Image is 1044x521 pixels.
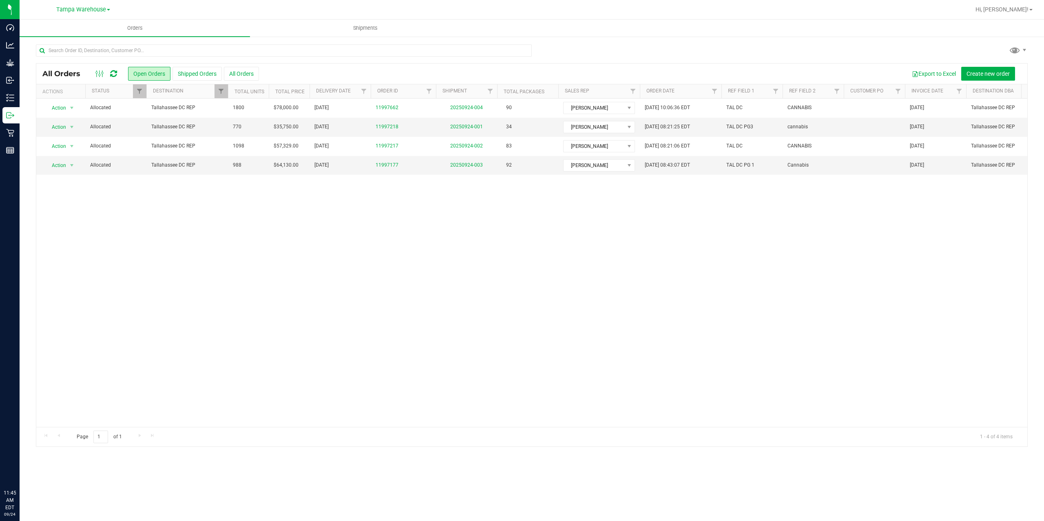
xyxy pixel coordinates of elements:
[645,123,690,131] span: [DATE] 08:21:25 EDT
[484,84,497,98] a: Filter
[151,142,223,150] span: Tallahassee DC REP
[502,102,516,114] span: 90
[274,123,299,131] span: $35,750.00
[726,142,743,150] span: TAL DC
[377,88,398,94] a: Order ID
[769,84,783,98] a: Filter
[151,104,223,112] span: Tallahassee DC REP
[961,67,1015,81] button: Create new order
[450,143,483,149] a: 20250924-002
[44,160,66,171] span: Action
[67,102,77,114] span: select
[911,88,943,94] a: Invoice Date
[6,24,14,32] inline-svg: Dashboard
[830,84,844,98] a: Filter
[151,123,223,131] span: Tallahassee DC REP
[67,141,77,152] span: select
[314,161,329,169] span: [DATE]
[646,88,675,94] a: Order Date
[376,161,398,169] a: 11997177
[502,140,516,152] span: 83
[90,161,142,169] span: Allocated
[90,142,142,150] span: Allocated
[971,104,1043,112] span: Tallahassee DC REP
[645,142,690,150] span: [DATE] 08:21:06 EDT
[250,20,480,37] a: Shipments
[224,67,259,81] button: All Orders
[450,162,483,168] a: 20250924-003
[234,89,264,95] a: Total Units
[422,84,436,98] a: Filter
[891,84,905,98] a: Filter
[56,6,106,13] span: Tampa Warehouse
[233,161,241,169] span: 988
[274,161,299,169] span: $64,130.00
[342,24,389,32] span: Shipments
[907,67,961,81] button: Export to Excel
[850,88,883,94] a: Customer PO
[215,84,228,98] a: Filter
[314,142,329,150] span: [DATE]
[967,70,1010,77] span: Create new order
[6,41,14,49] inline-svg: Analytics
[6,129,14,137] inline-svg: Retail
[6,111,14,119] inline-svg: Outbound
[910,123,924,131] span: [DATE]
[564,141,624,152] span: [PERSON_NAME]
[645,104,690,112] span: [DATE] 10:06:36 EDT
[376,142,398,150] a: 11997217
[789,88,816,94] a: Ref Field 2
[6,94,14,102] inline-svg: Inventory
[42,89,82,95] div: Actions
[233,104,244,112] span: 1800
[6,76,14,84] inline-svg: Inbound
[564,160,624,171] span: [PERSON_NAME]
[275,89,305,95] a: Total Price
[975,6,1029,13] span: Hi, [PERSON_NAME]!
[726,104,743,112] span: TAL DC
[70,431,128,443] span: Page of 1
[233,123,241,131] span: 770
[450,124,483,130] a: 20250924-001
[67,160,77,171] span: select
[645,161,690,169] span: [DATE] 08:43:07 EDT
[153,88,184,94] a: Destination
[36,44,532,57] input: Search Order ID, Destination, Customer PO...
[314,123,329,131] span: [DATE]
[564,102,624,114] span: [PERSON_NAME]
[20,20,250,37] a: Orders
[151,161,223,169] span: Tallahassee DC REP
[502,121,516,133] span: 34
[726,123,753,131] span: TAL DC PG3
[6,59,14,67] inline-svg: Grow
[787,142,812,150] span: CANNABIS
[92,88,109,94] a: Status
[728,88,754,94] a: Ref Field 1
[564,121,624,133] span: [PERSON_NAME]
[504,89,544,95] a: Total Packages
[971,123,1043,131] span: Tallahassee DC REP
[233,142,244,150] span: 1098
[8,456,33,480] iframe: Resource center
[787,161,809,169] span: Cannabis
[42,69,88,78] span: All Orders
[450,105,483,110] a: 20250924-004
[44,102,66,114] span: Action
[502,159,516,171] span: 92
[787,104,812,112] span: CANNABIS
[316,88,351,94] a: Delivery Date
[133,84,146,98] a: Filter
[173,67,222,81] button: Shipped Orders
[565,88,589,94] a: Sales Rep
[708,84,721,98] a: Filter
[314,104,329,112] span: [DATE]
[357,84,371,98] a: Filter
[442,88,467,94] a: Shipment
[910,161,924,169] span: [DATE]
[973,431,1019,443] span: 1 - 4 of 4 items
[274,142,299,150] span: $57,329.00
[4,511,16,517] p: 09/24
[376,104,398,112] a: 11997662
[44,121,66,133] span: Action
[4,489,16,511] p: 11:45 AM EDT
